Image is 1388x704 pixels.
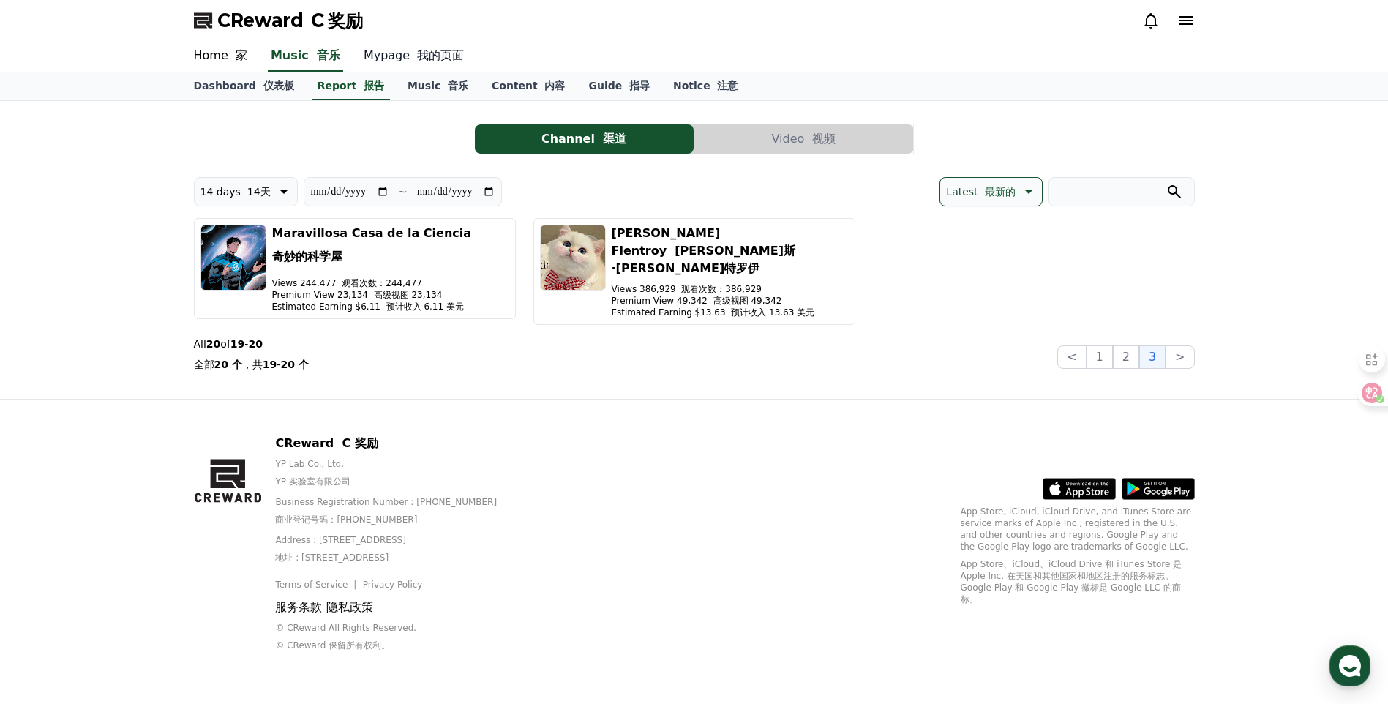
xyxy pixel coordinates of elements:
font: 视频 [812,132,836,146]
a: Report 报告 [312,72,390,100]
font: 注意 [717,80,738,91]
font: 地址 : [STREET_ADDRESS] [275,553,389,563]
font: 全部 ，共 - [194,359,309,370]
a: Messages [97,464,189,501]
span: Settings [217,486,252,498]
p: © CReward All Rights Reserved. [275,622,520,657]
button: 14 days 14天 [194,177,298,206]
font: 商业登记号码：[PHONE_NUMBER] [275,514,417,525]
button: 2 [1113,345,1139,369]
p: Premium View 23,134 [272,289,472,301]
a: CReward C 奖励 [194,9,363,32]
font: YP 实验室有限公司 [275,476,350,487]
p: Estimated Earning $6.11 [272,301,472,312]
font: 高级视图 23,134 [374,290,443,300]
a: Music 音乐 [268,41,343,72]
a: Privacy Policy [363,580,423,590]
strong: 20 个 [214,359,242,370]
a: Terms of Service [275,580,359,590]
font: 音乐 [317,48,340,62]
h3: Maravillosa Casa de la Ciencia [272,225,472,272]
a: Mypage 我的页面 [352,41,476,72]
button: 3 [1139,345,1166,369]
font: 预计收入 6.11 美元 [386,302,464,312]
font: C 奖励 [342,436,378,450]
font: 仪表板 [263,80,294,91]
font: 预计收入 13.63 美元 [731,307,814,318]
font: 家 [236,48,247,62]
a: Home 家 [182,41,259,72]
a: Video 视频 [694,124,914,154]
a: Dashboard 仪表板 [182,72,306,100]
font: 服务条款 隐私政策 [275,600,372,614]
span: CReward [217,9,363,32]
font: App Store、iCloud、iCloud Drive 和 iTunes Store 是 Apple Inc. 在美国和其他国家和地区注册的服务标志。Google Play 和 Google... [961,559,1182,604]
font: 指导 [629,80,650,91]
a: Content 内容 [480,72,577,100]
a: Home [4,464,97,501]
p: Views 244,477 [272,277,472,289]
font: 最新的 [985,186,1016,198]
a: Music 音乐 [396,72,480,100]
button: 1 [1087,345,1113,369]
font: 观看次数：386,929 [681,284,762,294]
p: Address : [STREET_ADDRESS] [275,534,520,569]
font: 内容 [544,80,565,91]
p: Business Registration Number : [PHONE_NUMBER] [275,496,520,531]
button: Video 视频 [694,124,913,154]
strong: 19 [263,359,277,370]
font: 我的页面 [417,48,464,62]
span: Messages [121,487,165,498]
font: 高级视图 49,342 [713,296,782,306]
h3: [PERSON_NAME] Flentroy [612,225,849,277]
p: CReward [275,435,520,452]
p: All of - [194,337,309,378]
font: 渠道 [603,132,626,146]
p: Latest [946,181,1015,202]
a: Guide 指导 [577,72,661,100]
font: 音乐 [448,80,468,91]
p: ~ [398,183,408,201]
img: Byrnes Flentroy [540,225,606,291]
strong: 19 [230,338,244,350]
p: App Store, iCloud, iCloud Drive, and iTunes Store are service marks of Apple Inc., registered in ... [961,506,1195,611]
p: Estimated Earning $13.63 [612,307,849,318]
button: [PERSON_NAME] Flentroy [PERSON_NAME]斯·[PERSON_NAME]特罗伊 Views 386,929 观看次数：386,929 Premium View 49... [533,218,855,325]
font: [PERSON_NAME]斯·[PERSON_NAME]特罗伊 [612,244,796,275]
a: Settings [189,464,281,501]
font: 奇妙的科学屋 [272,250,342,263]
font: 14天 [247,186,271,198]
font: 观看次数：244,477 [342,278,422,288]
strong: 20 [206,338,220,350]
a: Channel 渠道 [475,124,694,154]
button: < [1057,345,1086,369]
button: Maravillosa Casa de la Ciencia奇妙的科学屋 Views 244,477 观看次数：244,477 Premium View 23,134 高级视图 23,134 E... [194,218,516,319]
font: © CReward 保留所有权利。 [275,640,390,651]
font: 报告 [364,80,384,91]
span: Home [37,486,63,498]
strong: 20 [248,338,262,350]
font: C 奖励 [311,10,363,31]
button: Latest 最新的 [939,177,1042,206]
strong: 20 个 [280,359,308,370]
button: > [1166,345,1194,369]
p: YP Lab Co., Ltd. [275,458,520,493]
p: Premium View 49,342 [612,295,849,307]
p: 14 days [200,181,271,202]
a: Notice 注意 [661,72,749,100]
img: Maravillosa Casa de la Ciencia [200,225,266,291]
p: Views 386,929 [612,283,849,295]
button: Channel 渠道 [475,124,694,154]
